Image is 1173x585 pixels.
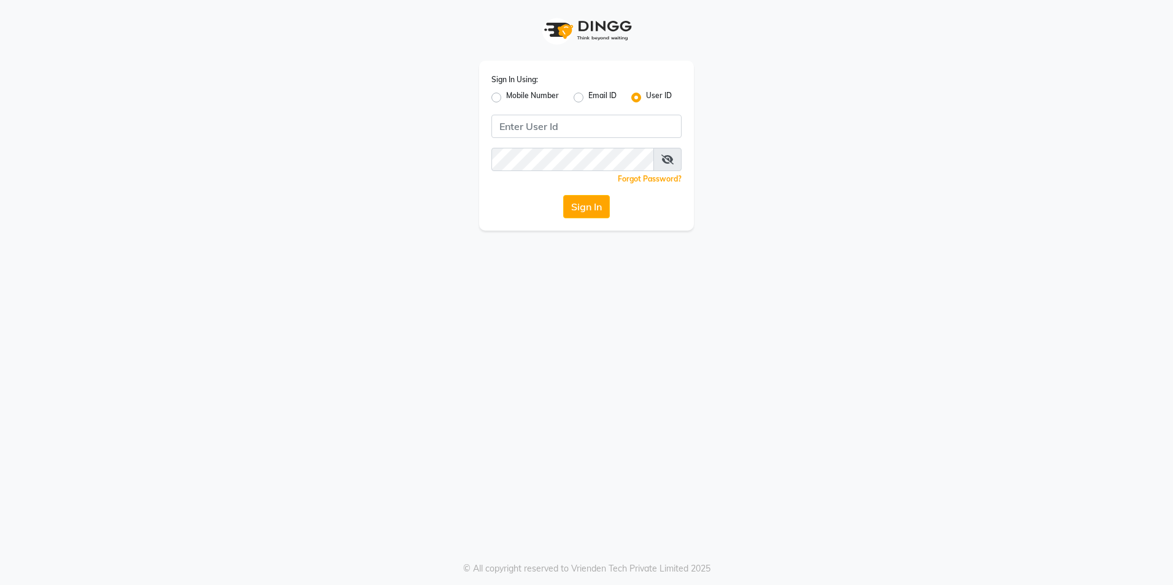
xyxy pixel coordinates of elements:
[491,115,682,138] input: Username
[537,12,636,48] img: logo1.svg
[506,90,559,105] label: Mobile Number
[618,174,682,183] a: Forgot Password?
[563,195,610,218] button: Sign In
[491,148,654,171] input: Username
[588,90,617,105] label: Email ID
[646,90,672,105] label: User ID
[491,74,538,85] label: Sign In Using:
